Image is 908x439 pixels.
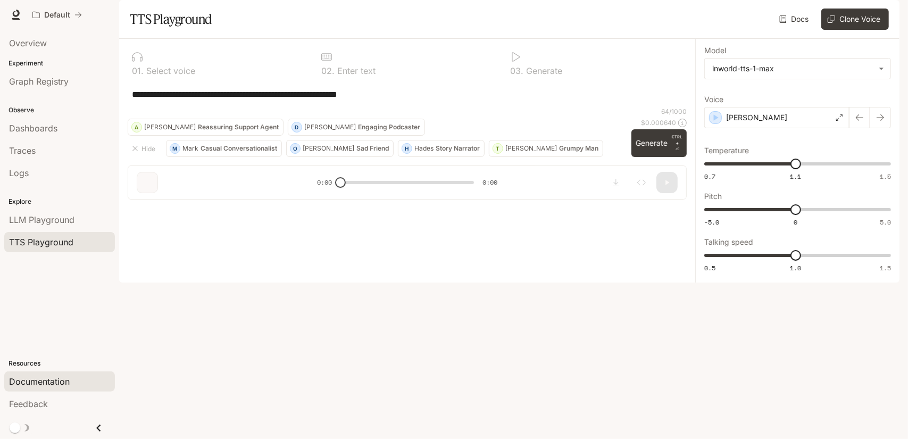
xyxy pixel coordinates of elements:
[44,11,70,20] p: Default
[358,124,420,130] p: Engaging Podcaster
[414,145,434,152] p: Hades
[335,67,376,75] p: Enter text
[436,145,480,152] p: Story Narrator
[489,140,603,157] button: T[PERSON_NAME]Grumpy Man
[144,124,196,130] p: [PERSON_NAME]
[132,67,144,75] p: 0 1 .
[304,124,356,130] p: [PERSON_NAME]
[198,124,279,130] p: Reassuring Support Agent
[493,140,503,157] div: T
[704,96,723,103] p: Voice
[880,172,891,181] span: 1.5
[704,193,722,200] p: Pitch
[144,67,195,75] p: Select voice
[28,4,87,26] button: All workspaces
[128,119,284,136] button: A[PERSON_NAME]Reassuring Support Agent
[166,140,282,157] button: MMarkCasual Conversationalist
[704,263,715,272] span: 0.5
[201,145,277,152] p: Casual Conversationalist
[128,140,162,157] button: Hide
[880,263,891,272] span: 1.5
[704,218,719,227] span: -5.0
[672,134,682,153] p: ⏎
[559,145,598,152] p: Grumpy Man
[880,218,891,227] span: 5.0
[704,147,749,154] p: Temperature
[790,172,801,181] span: 1.1
[288,119,425,136] button: D[PERSON_NAME]Engaging Podcaster
[641,118,676,127] p: $ 0.000640
[672,134,682,146] p: CTRL +
[292,119,302,136] div: D
[790,263,801,272] span: 1.0
[182,145,198,152] p: Mark
[286,140,394,157] button: O[PERSON_NAME]Sad Friend
[631,129,687,157] button: GenerateCTRL +⏎
[712,63,873,74] div: inworld-tts-1-max
[303,145,354,152] p: [PERSON_NAME]
[794,218,797,227] span: 0
[704,238,753,246] p: Talking speed
[524,67,563,75] p: Generate
[821,9,889,30] button: Clone Voice
[505,145,557,152] p: [PERSON_NAME]
[511,67,524,75] p: 0 3 .
[321,67,335,75] p: 0 2 .
[130,9,212,30] h1: TTS Playground
[170,140,180,157] div: M
[402,140,412,157] div: H
[398,140,485,157] button: HHadesStory Narrator
[705,59,890,79] div: inworld-tts-1-max
[132,119,141,136] div: A
[356,145,389,152] p: Sad Friend
[661,107,687,116] p: 64 / 1000
[704,172,715,181] span: 0.7
[726,112,787,123] p: [PERSON_NAME]
[777,9,813,30] a: Docs
[290,140,300,157] div: O
[704,47,726,54] p: Model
